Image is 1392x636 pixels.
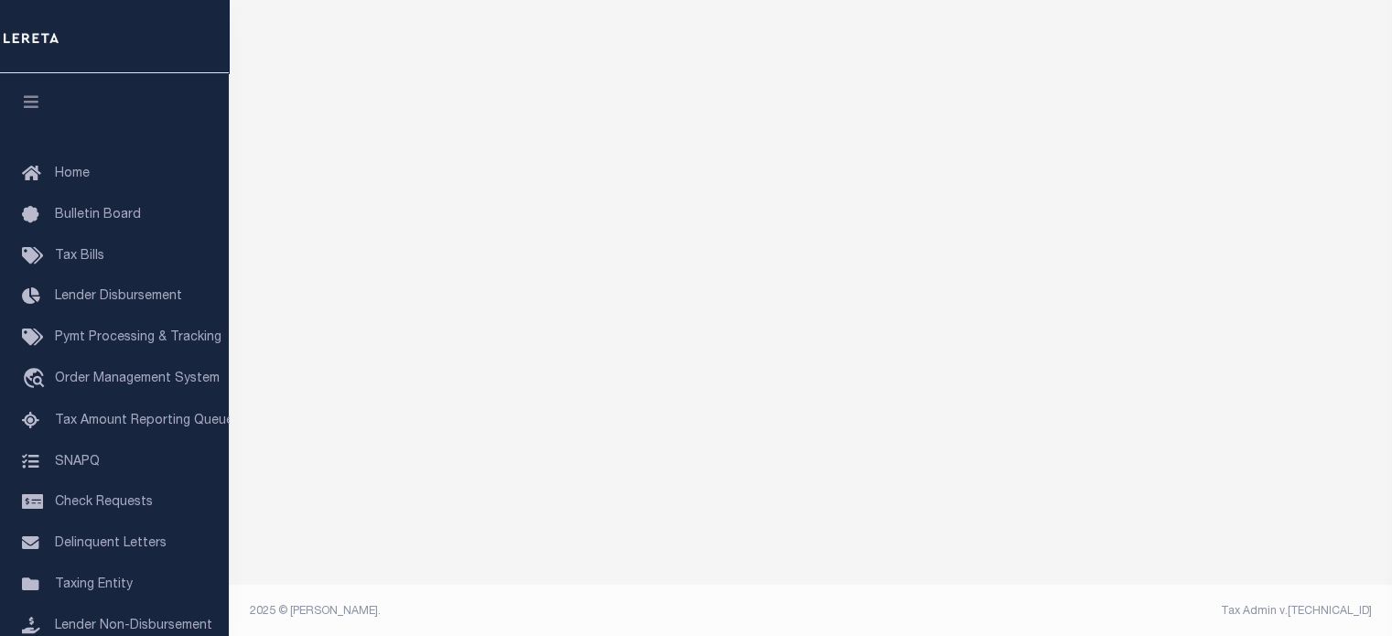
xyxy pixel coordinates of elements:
[236,603,811,620] div: 2025 © [PERSON_NAME].
[55,415,233,427] span: Tax Amount Reporting Queue
[825,603,1372,620] div: Tax Admin v.[TECHNICAL_ID]
[55,331,221,344] span: Pymt Processing & Tracking
[55,372,220,385] span: Order Management System
[55,496,153,509] span: Check Requests
[55,537,167,550] span: Delinquent Letters
[55,250,104,263] span: Tax Bills
[22,368,51,392] i: travel_explore
[55,620,212,632] span: Lender Non-Disbursement
[55,455,100,468] span: SNAPQ
[55,209,141,221] span: Bulletin Board
[55,167,90,180] span: Home
[55,290,182,303] span: Lender Disbursement
[55,578,133,591] span: Taxing Entity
